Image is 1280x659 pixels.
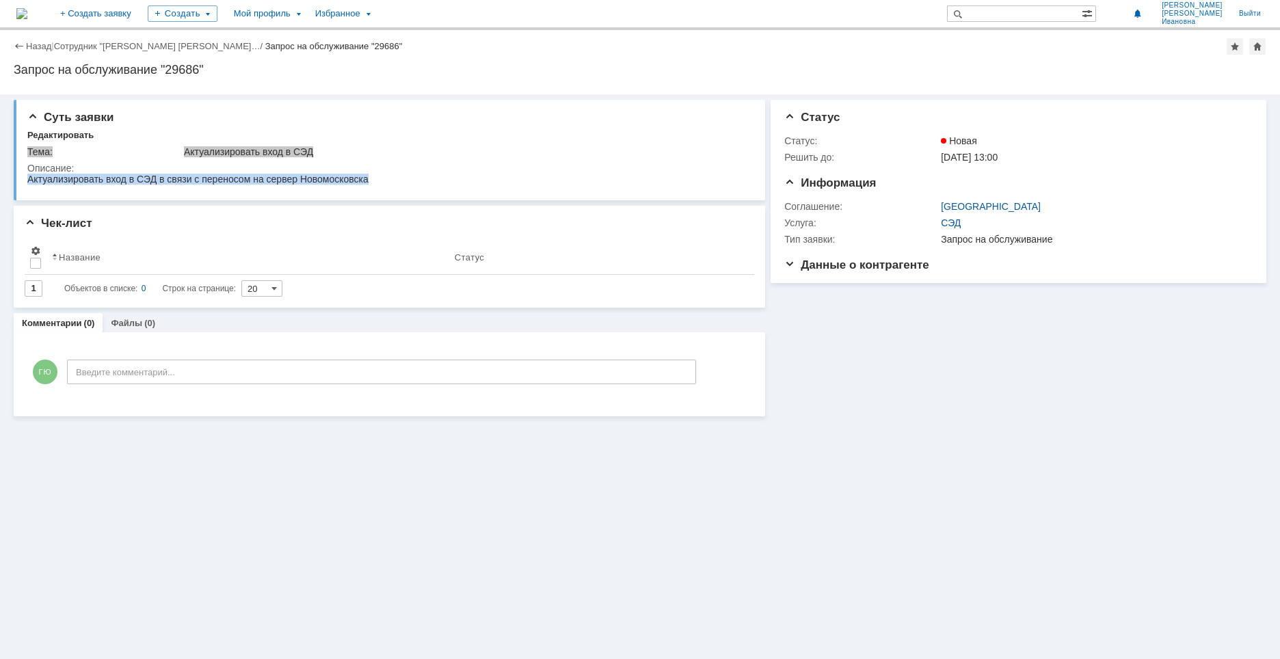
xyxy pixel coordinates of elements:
div: Запрос на обслуживание "29686" [265,41,403,51]
div: Добавить в избранное [1227,38,1243,55]
div: Соглашение: [784,201,938,212]
a: Комментарии [22,318,82,328]
span: ГЮ [33,360,57,384]
img: logo [16,8,27,19]
span: Суть заявки [27,111,114,124]
div: Запрос на обслуживание "29686" [14,63,1266,77]
a: СЭД [941,217,961,228]
div: Описание: [27,163,747,174]
div: Статус [455,252,484,263]
span: Данные о контрагенте [784,258,929,271]
span: [PERSON_NAME] [1162,10,1223,18]
a: [GEOGRAPHIC_DATA] [941,201,1041,212]
a: Сотрудник "[PERSON_NAME] [PERSON_NAME]… [54,41,261,51]
div: Сделать домашней страницей [1249,38,1266,55]
i: Строк на странице: [64,280,236,297]
span: Расширенный поиск [1082,6,1095,19]
div: Решить до: [784,152,938,163]
div: (0) [144,318,155,328]
div: Название [59,252,101,263]
span: Настройки [30,245,41,256]
th: Название [46,240,449,275]
span: [PERSON_NAME] [1162,1,1223,10]
div: | [51,40,53,51]
a: Файлы [111,318,142,328]
span: Информация [784,176,876,189]
span: [DATE] 13:00 [941,152,998,163]
a: Перейти на домашнюю страницу [16,8,27,19]
div: Запрос на обслуживание [941,234,1245,245]
div: Создать [148,5,217,22]
div: Актуализировать вход в СЭД [184,146,745,157]
div: Редактировать [27,130,94,141]
span: Ивановна [1162,18,1223,26]
div: / [54,41,265,51]
div: Услуга: [784,217,938,228]
div: Тип заявки: [784,234,938,245]
a: Назад [26,41,51,51]
span: Чек-лист [25,217,92,230]
span: Объектов в списке: [64,284,137,293]
th: Статус [449,240,743,275]
div: 0 [142,280,146,297]
div: Статус: [784,135,938,146]
div: Тема: [27,146,181,157]
div: (0) [84,318,95,328]
span: Новая [941,135,977,146]
span: Статус [784,111,840,124]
